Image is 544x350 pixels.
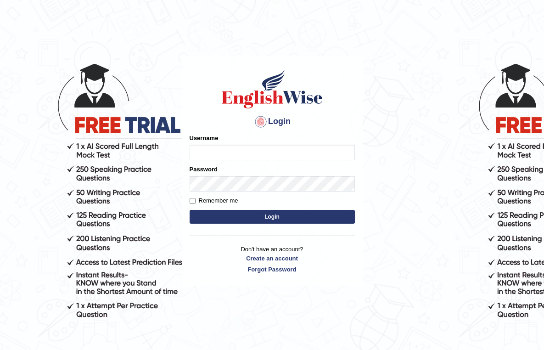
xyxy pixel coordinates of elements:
label: Username [190,134,219,142]
label: Password [190,165,218,174]
a: Create an account [190,254,355,263]
button: Login [190,210,355,224]
input: Remember me [190,198,196,204]
p: Don't have an account? [190,245,355,273]
h4: Login [190,114,355,129]
a: Forgot Password [190,265,355,274]
label: Remember me [190,196,238,205]
img: Logo of English Wise sign in for intelligent practice with AI [220,68,325,110]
